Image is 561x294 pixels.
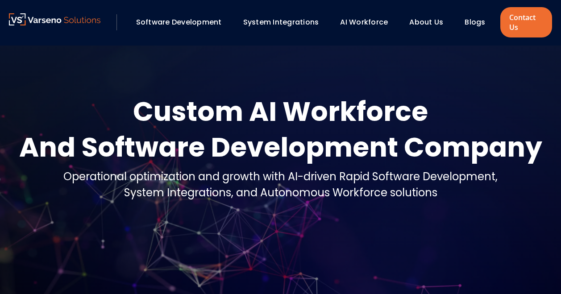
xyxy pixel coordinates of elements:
[340,17,388,27] a: AI Workforce
[409,17,443,27] a: About Us
[136,17,222,27] a: Software Development
[19,94,542,129] div: Custom AI Workforce
[465,17,485,27] a: Blogs
[336,15,400,30] div: AI Workforce
[460,15,498,30] div: Blogs
[63,169,498,185] div: Operational optimization and growth with AI-driven Rapid Software Development,
[405,15,456,30] div: About Us
[9,13,100,25] img: Varseno Solutions – Product Engineering & IT Services
[9,13,100,31] a: Varseno Solutions – Product Engineering & IT Services
[243,17,319,27] a: System Integrations
[132,15,234,30] div: Software Development
[500,7,552,37] a: Contact Us
[63,185,498,201] div: System Integrations, and Autonomous Workforce solutions
[239,15,332,30] div: System Integrations
[19,129,542,165] div: And Software Development Company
